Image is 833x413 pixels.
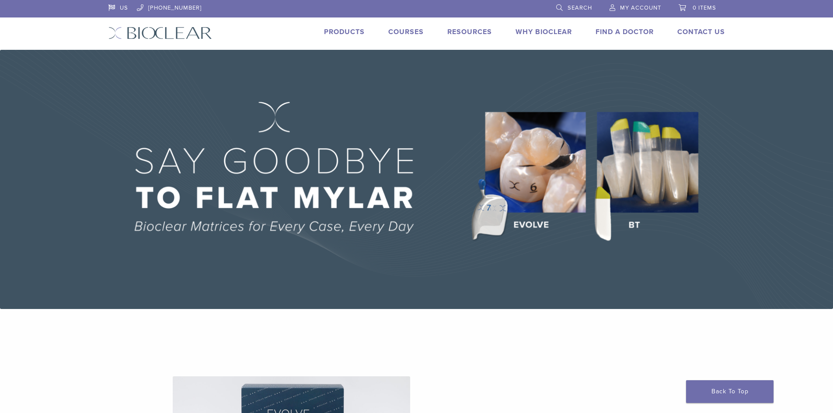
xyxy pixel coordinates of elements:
[388,28,424,36] a: Courses
[447,28,492,36] a: Resources
[324,28,365,36] a: Products
[693,4,716,11] span: 0 items
[108,27,212,39] img: Bioclear
[620,4,661,11] span: My Account
[516,28,572,36] a: Why Bioclear
[677,28,725,36] a: Contact Us
[568,4,592,11] span: Search
[596,28,654,36] a: Find A Doctor
[686,380,774,403] a: Back To Top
